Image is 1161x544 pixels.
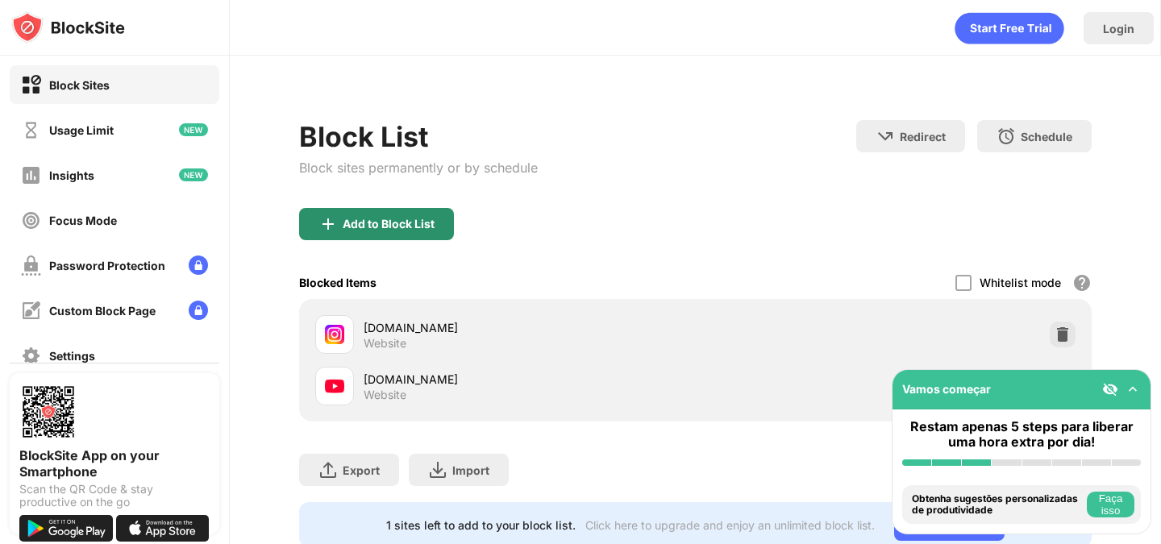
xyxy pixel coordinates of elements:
div: 1 sites left to add to your block list. [386,518,576,532]
div: [DOMAIN_NAME] [364,371,695,388]
div: Insights [49,168,94,182]
div: Whitelist mode [980,276,1061,289]
img: download-on-the-app-store.svg [116,515,210,542]
div: Redirect [900,130,946,143]
img: eye-not-visible.svg [1102,381,1118,397]
img: options-page-qr-code.png [19,383,77,441]
img: logo-blocksite.svg [11,11,125,44]
div: Click here to upgrade and enjoy an unlimited block list. [585,518,875,532]
div: Website [364,388,406,402]
div: Block List [299,120,538,153]
img: settings-off.svg [21,346,41,366]
div: Login [1103,22,1134,35]
img: block-on.svg [21,75,41,95]
div: animation [955,12,1064,44]
div: Vamos começar [902,382,991,396]
div: Import [452,463,489,477]
button: Faça isso [1087,492,1134,517]
img: lock-menu.svg [189,255,208,275]
img: get-it-on-google-play.svg [19,515,113,542]
img: omni-setup-toggle.svg [1125,381,1141,397]
img: lock-menu.svg [189,301,208,320]
div: Settings [49,349,95,363]
div: Custom Block Page [49,304,156,318]
img: new-icon.svg [179,168,208,181]
div: Password Protection [49,259,165,272]
div: Blocked Items [299,276,377,289]
img: favicons [325,325,344,344]
div: Block Sites [49,78,110,92]
img: password-protection-off.svg [21,255,41,276]
div: Add to Block List [343,218,435,230]
div: BlockSite App on your Smartphone [19,447,210,480]
div: Focus Mode [49,214,117,227]
div: [DOMAIN_NAME] [364,319,695,336]
img: focus-off.svg [21,210,41,230]
div: Website [364,336,406,351]
div: Schedule [1021,130,1072,143]
img: new-icon.svg [179,123,208,136]
div: Obtenha sugestões personalizadas de produtividade [912,493,1083,517]
img: insights-off.svg [21,165,41,185]
div: Usage Limit [49,123,114,137]
img: time-usage-off.svg [21,120,41,140]
img: favicons [325,376,344,396]
div: Block sites permanently or by schedule [299,160,538,176]
div: Export [343,463,380,477]
div: Scan the QR Code & stay productive on the go [19,483,210,509]
img: customize-block-page-off.svg [21,301,41,321]
div: Restam apenas 5 steps para liberar uma hora extra por dia! [902,419,1141,450]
